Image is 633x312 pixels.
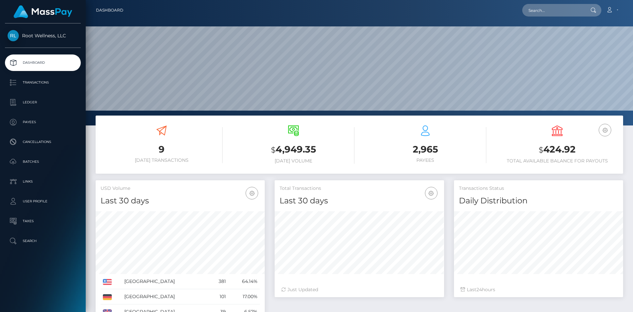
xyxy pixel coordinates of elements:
a: Cancellations [5,134,81,150]
div: Last hours [461,286,617,293]
p: Payees [8,117,78,127]
td: 381 [209,274,228,289]
p: Dashboard [8,58,78,68]
a: Transactions [5,74,81,91]
p: Search [8,236,78,246]
h5: Total Transactions [280,185,439,192]
a: Taxes [5,213,81,229]
a: Ledger [5,94,81,111]
td: 64.14% [228,274,260,289]
a: Search [5,233,81,249]
h6: [DATE] Volume [232,158,354,164]
img: US.png [103,279,112,285]
span: Root Wellness, LLC [5,33,81,39]
img: MassPay Logo [14,5,72,18]
td: 101 [209,289,228,304]
input: Search... [522,4,584,17]
div: Just Updated [281,286,437,293]
td: [GEOGRAPHIC_DATA] [122,289,209,304]
h4: Last 30 days [280,195,439,207]
p: Ledger [8,97,78,107]
p: Cancellations [8,137,78,147]
h3: 4,949.35 [232,143,354,156]
p: Links [8,177,78,187]
small: $ [539,145,543,155]
a: Dashboard [96,3,123,17]
small: $ [271,145,276,155]
h6: Total Available Balance for Payouts [496,158,618,164]
h5: USD Volume [101,185,260,192]
img: Root Wellness, LLC [8,30,19,41]
h3: 2,965 [364,143,486,156]
p: User Profile [8,196,78,206]
p: Batches [8,157,78,167]
a: User Profile [5,193,81,210]
h3: 9 [101,143,223,156]
h6: Payees [364,157,486,163]
td: [GEOGRAPHIC_DATA] [122,274,209,289]
a: Links [5,173,81,190]
a: Dashboard [5,54,81,71]
p: Taxes [8,216,78,226]
h3: 424.92 [496,143,618,156]
h6: [DATE] Transactions [101,157,223,163]
h4: Daily Distribution [459,195,618,207]
td: 17.00% [228,289,260,304]
a: Payees [5,114,81,130]
h5: Transactions Status [459,185,618,192]
a: Batches [5,154,81,170]
span: 24 [476,287,482,293]
p: Transactions [8,78,78,87]
h4: Last 30 days [101,195,260,207]
img: DE.png [103,294,112,300]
